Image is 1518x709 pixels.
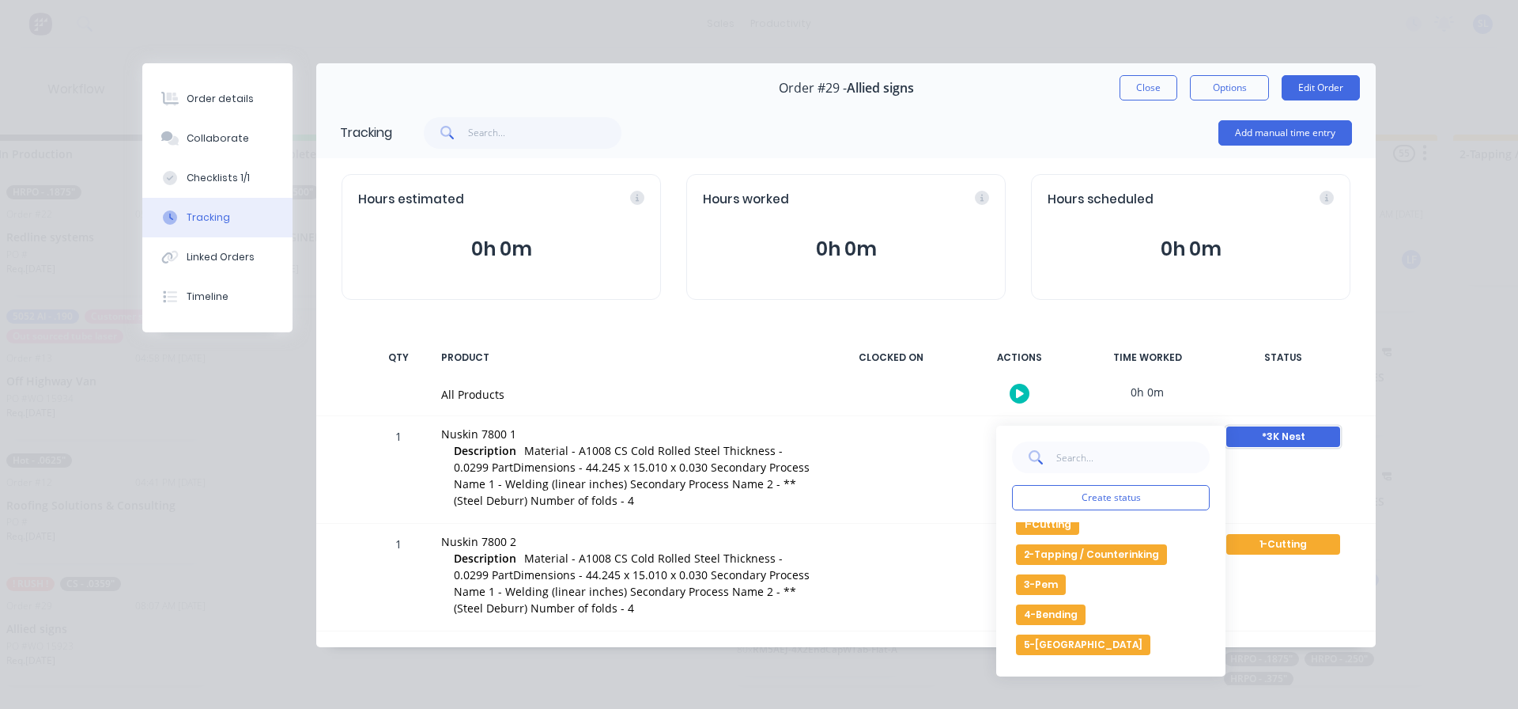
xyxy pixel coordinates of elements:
button: Close [1120,75,1177,100]
button: 1-Cutting [1016,514,1079,535]
button: Timeline [142,277,293,317]
button: Edit Order [1282,75,1360,100]
span: Allied signs [847,81,914,96]
div: Order details [187,92,254,106]
button: *3K Nest [1225,426,1341,448]
div: 0h 0m [1088,374,1206,410]
div: 1 [375,526,422,631]
div: ACTIONS [960,341,1078,374]
button: Tracking [142,198,293,237]
span: Description [454,442,516,459]
div: 1 [375,419,422,523]
button: 3-Pem [1016,574,1066,595]
div: QTY [375,341,422,374]
button: Add manual time entry [1218,120,1352,146]
span: Hours worked [703,191,789,209]
div: All Products [441,386,813,403]
div: Tracking [187,210,230,225]
div: Collaborate [187,131,249,146]
span: Order #29 - [779,81,847,96]
button: 4-Bending [1016,605,1086,625]
div: Nuskin 7800 1 [441,426,813,442]
div: 1-Cutting [1226,534,1340,555]
button: Order details [142,79,293,119]
button: Checklists 1/1 [142,158,293,198]
span: Description [454,550,516,567]
span: Material - A1008 CS Cold Rolled Steel Thickness - 0.0299 PartDimensions - 44.245 x 15.010 x 0.030... [454,551,810,616]
button: 1-Cutting [1225,533,1341,555]
div: PRODUCT [432,341,822,374]
div: Tracking [340,123,392,142]
div: Checklists 1/1 [187,171,250,185]
div: Linked Orders [187,250,255,264]
button: 2-Tapping / Counterinking [1016,544,1167,565]
button: 5-[GEOGRAPHIC_DATA] [1016,635,1150,655]
div: TIME WORKED [1088,341,1206,374]
div: 0h 0m [1088,416,1206,452]
span: Hours estimated [358,191,464,209]
button: Options [1190,75,1269,100]
div: CLOCKED ON [832,341,950,374]
div: Nuskin 7800 2 [441,533,813,550]
button: 0h 0m [703,234,989,264]
span: Material - A1008 CS Cold Rolled Steel Thickness - 0.0299 PartDimensions - 44.245 x 15.010 x 0.030... [454,443,810,508]
button: Linked Orders [142,237,293,277]
div: STATUS [1216,341,1350,374]
div: Timeline [187,290,228,304]
button: Create status [1012,485,1210,510]
div: *3K Nest [1226,427,1340,447]
button: 0h 0m [358,234,644,264]
span: Hours scheduled [1048,191,1154,209]
input: Search... [1055,442,1210,473]
input: Search... [468,117,622,149]
button: Collaborate [142,119,293,158]
button: 0h 0m [1048,234,1334,264]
